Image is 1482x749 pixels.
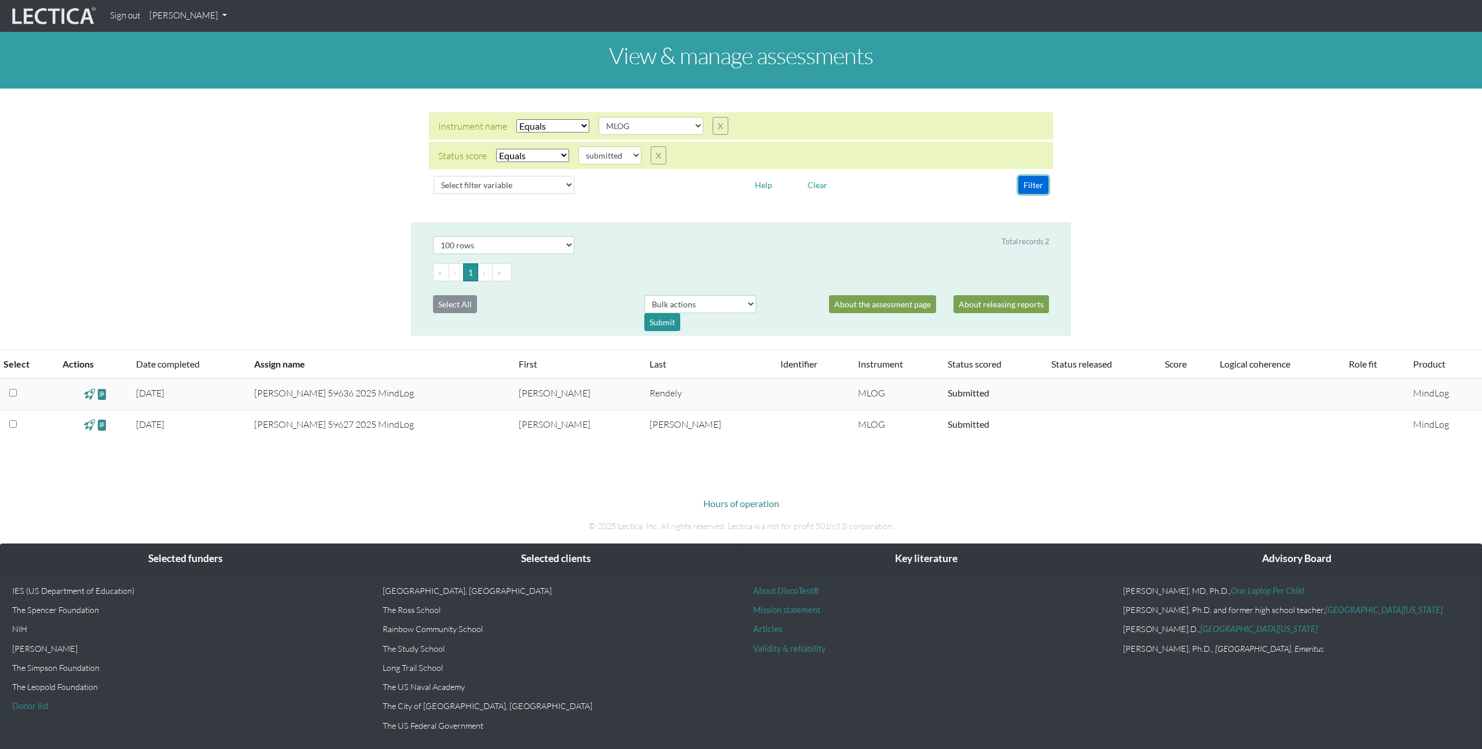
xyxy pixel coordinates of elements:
[519,358,537,369] a: First
[953,295,1049,313] a: About releasing reports
[802,176,832,194] button: Clear
[129,379,247,410] td: [DATE]
[383,663,729,673] p: Long Trail School
[383,605,729,615] p: The Ross School
[1212,644,1324,653] em: , [GEOGRAPHIC_DATA], Emeritus
[713,117,728,135] button: X
[643,410,773,440] td: [PERSON_NAME]
[383,644,729,653] p: The Study School
[12,644,359,653] p: [PERSON_NAME]
[420,520,1062,533] p: © 2025 Lectica, Inc. All rights reserved. Lectica is a not for profit 501(c)(3) corporation.
[463,263,478,281] button: Go to page 1
[438,149,487,163] div: Status score
[97,418,108,432] span: view
[1220,358,1290,369] a: Logical coherence
[1349,358,1377,369] a: Role fit
[703,498,779,509] a: Hours of operation
[1165,358,1187,369] a: Score
[753,644,826,653] a: Validity & reliability
[383,701,729,711] p: The City of [GEOGRAPHIC_DATA], [GEOGRAPHIC_DATA]
[1,544,370,574] div: Selected funders
[512,410,643,440] td: [PERSON_NAME]
[1406,410,1482,440] td: MindLog
[12,682,359,692] p: The Leopold Foundation
[136,358,200,369] a: Date completed
[383,586,729,596] p: [GEOGRAPHIC_DATA], [GEOGRAPHIC_DATA]
[1002,236,1049,247] div: Total records 2
[383,721,729,730] p: The US Federal Government
[247,410,512,440] td: [PERSON_NAME] 59627 2025 MindLog
[433,263,1049,281] ul: Pagination
[753,586,819,596] a: About DiscoTest®
[1123,644,1470,653] p: [PERSON_NAME], Ph.D.
[438,119,507,133] div: Instrument name
[1051,358,1112,369] a: Status released
[1413,358,1446,369] a: Product
[742,544,1111,574] div: Key literature
[1018,176,1048,194] button: Filter
[371,544,741,574] div: Selected clients
[851,379,941,410] td: MLOG
[383,682,729,692] p: The US Naval Academy
[97,387,108,401] span: view
[1123,624,1470,634] p: [PERSON_NAME].D.,
[1231,586,1304,596] a: One Laptop Per Child
[247,379,512,410] td: [PERSON_NAME] 59636 2025 MindLog
[12,586,359,596] p: IES (US Department of Education)
[383,624,729,634] p: Rainbow Community School
[780,358,817,369] a: Identifier
[12,701,49,711] a: Donor list
[753,605,820,615] a: Mission statement
[56,350,129,379] th: Actions
[247,350,512,379] th: Assign name
[948,418,989,429] a: Completed = assessment has been completed; CS scored = assessment has been CLAS scored; LS scored...
[750,178,777,189] a: Help
[651,146,666,164] button: X
[105,5,145,27] a: Sign out
[145,5,232,27] a: [PERSON_NAME]
[829,295,936,313] a: About the assessment page
[84,387,95,401] span: view
[851,410,941,440] td: MLOG
[1111,544,1481,574] div: Advisory Board
[433,295,477,313] button: Select All
[1406,379,1482,410] td: MindLog
[9,5,96,27] img: lecticalive
[512,379,643,410] td: [PERSON_NAME]
[1123,586,1470,596] p: [PERSON_NAME], MD, Ph.D.,
[948,358,1002,369] a: Status scored
[750,176,777,194] button: Help
[1325,605,1443,615] a: [GEOGRAPHIC_DATA][US_STATE]
[644,313,680,331] div: Submit
[12,663,359,673] p: The Simpson Foundation
[753,624,782,634] a: Articles
[858,358,903,369] a: Instrument
[643,379,773,410] td: Rendely
[12,605,359,615] p: The Spencer Foundation
[1200,624,1318,634] a: [GEOGRAPHIC_DATA][US_STATE]
[12,624,359,634] p: NIH
[129,410,247,440] td: [DATE]
[84,418,95,432] span: view
[948,387,989,398] a: Completed = assessment has been completed; CS scored = assessment has been CLAS scored; LS scored...
[1123,605,1470,615] p: [PERSON_NAME], Ph.D. and former high school teacher,
[650,358,666,369] a: Last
